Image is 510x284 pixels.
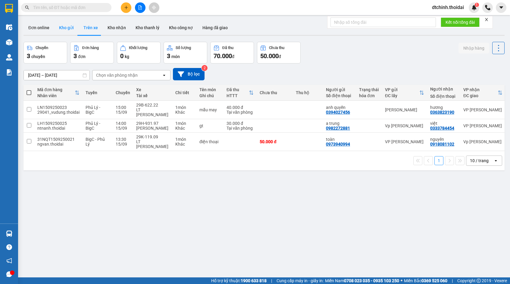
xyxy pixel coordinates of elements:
div: VP [PERSON_NAME] [463,107,502,112]
div: điện thoại [199,139,221,144]
div: 29K-119.09 [136,134,169,139]
input: Select a date range. [24,70,89,80]
div: Tại văn phòng [227,110,254,115]
div: LT [PERSON_NAME] [136,107,169,117]
span: chuyến [31,54,45,59]
div: toàn [326,137,353,142]
button: file-add [135,2,145,13]
div: Chuyến [36,46,48,50]
div: LH1509250025 [37,121,80,126]
div: VP [PERSON_NAME] [463,123,502,128]
div: VP nhận [463,87,498,92]
div: 0918081102 [430,142,454,147]
button: Hàng đã giao [198,20,233,35]
div: Ghi chú [199,93,221,98]
img: warehouse-icon [6,24,12,30]
div: [PERSON_NAME] [385,107,424,112]
button: caret-down [496,2,506,13]
img: warehouse-icon [6,39,12,45]
div: 1 món [175,121,193,126]
th: Toggle SortBy [34,85,83,101]
strong: 1900 633 818 [241,278,267,283]
div: 1 món [175,137,193,142]
span: | [271,277,272,284]
span: đ [279,54,281,59]
th: Toggle SortBy [224,85,257,101]
div: 15/09 [116,142,130,147]
div: 15:00 [116,105,130,110]
div: 29H-931.97 [136,121,169,126]
span: món [171,54,180,59]
div: ngvan.thoidai [37,142,80,147]
span: đ [232,54,234,59]
span: aim [152,5,156,10]
span: kg [125,54,129,59]
div: ntnanh.thoidai [37,126,80,131]
span: close [484,17,489,22]
span: Chuyển phát nhanh: [GEOGRAPHIC_DATA] - [GEOGRAPHIC_DATA] [4,26,56,47]
div: Khối lượng [129,46,147,50]
div: 13:30 [116,137,130,142]
div: 0333784454 [430,126,454,131]
div: Khác [175,126,193,131]
button: Kho công nợ [164,20,198,35]
div: Tên món [199,87,221,92]
button: Đơn online [23,20,54,35]
span: 63TQT1509250032 [57,40,102,47]
span: caret-down [499,5,504,10]
img: phone-icon [485,5,490,10]
div: 29B-622.22 [136,103,169,107]
button: Đã thu70.000đ [210,42,254,63]
img: logo-vxr [5,4,13,13]
div: Vp [PERSON_NAME] [463,139,502,144]
strong: 0708 023 035 - 0935 103 250 [344,278,399,283]
button: Trên xe [79,20,103,35]
div: ĐC giao [463,93,498,98]
span: file-add [138,5,142,10]
div: Người gửi [326,87,353,92]
span: Phủ Lý - BigC [86,121,100,131]
span: 3 [27,52,30,60]
button: Kho nhận [103,20,131,35]
div: hương [430,105,457,110]
div: Tài xế [136,93,169,98]
div: nguyên [430,137,457,142]
span: Hỗ trợ kỹ thuật: [211,277,267,284]
th: Toggle SortBy [460,85,505,101]
button: aim [149,2,159,13]
div: Đơn hàng [82,46,99,50]
span: notification [6,258,12,264]
span: 50.000 [260,52,279,60]
div: Khác [175,110,193,115]
div: hóa đơn [359,93,379,98]
div: gt [199,123,221,128]
div: 1 món [175,105,193,110]
div: Thu hộ [296,90,320,95]
span: 1 [476,3,478,7]
img: warehouse-icon [6,230,12,237]
span: Cung cấp máy in - giấy in: [277,277,324,284]
button: Đơn hàng3đơn [70,42,114,63]
span: ⚪️ [401,279,402,282]
span: search [25,5,29,10]
button: 1 [434,156,443,165]
div: Số lượng [176,46,191,50]
button: plus [121,2,131,13]
span: question-circle [6,244,12,250]
div: Tại văn phòng [227,126,254,131]
div: 15/09 [116,126,130,131]
input: Tìm tên, số ĐT hoặc mã đơn [33,4,104,11]
sup: 2 [202,65,208,71]
span: plus [124,5,128,10]
img: icon-new-feature [471,5,477,10]
div: VP [PERSON_NAME] [385,139,424,144]
strong: CÔNG TY TNHH DỊCH VỤ DU LỊCH THỜI ĐẠI [5,5,54,24]
div: anh quyền [326,105,353,110]
span: Kết nối tổng đài [446,19,475,26]
span: | [452,277,453,284]
span: BigC - Phủ Lý [86,137,105,147]
div: Chuyến [116,90,130,95]
strong: 0369 525 060 [421,278,447,283]
div: Số điện thoại [430,94,457,99]
span: copyright [477,279,481,283]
